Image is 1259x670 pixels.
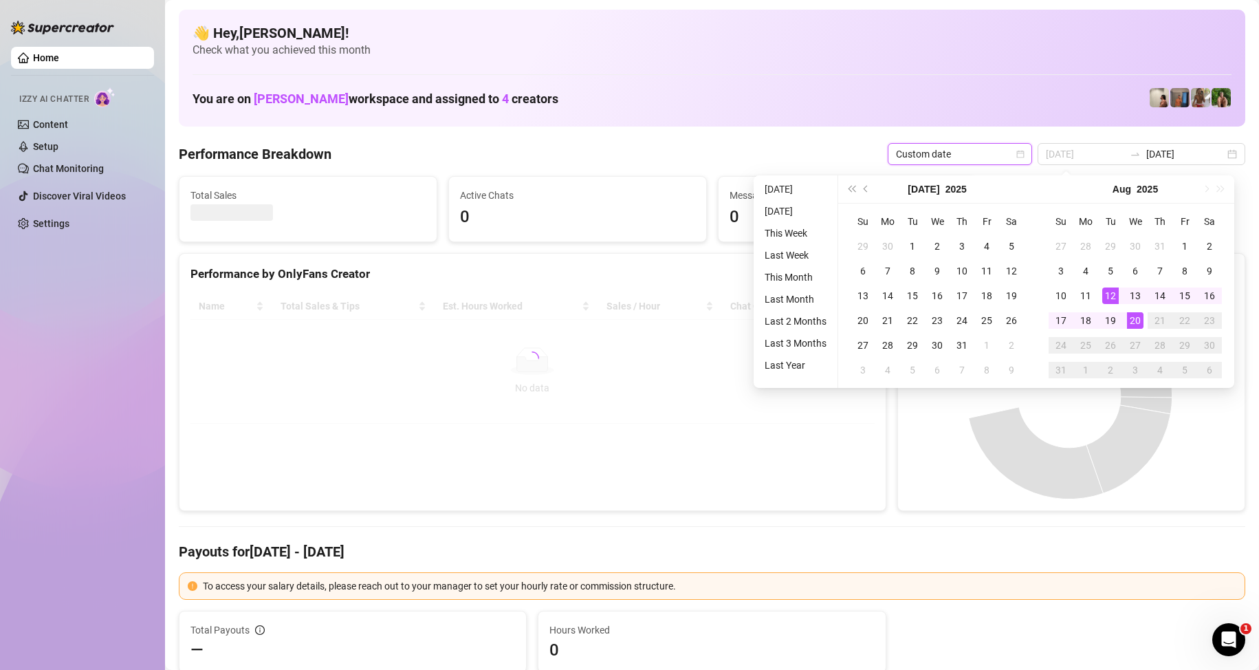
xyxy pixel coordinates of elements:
[950,308,974,333] td: 2025-07-24
[1003,238,1020,255] div: 5
[1127,238,1143,255] div: 30
[875,358,900,382] td: 2025-08-04
[904,263,921,279] div: 8
[1077,288,1094,304] div: 11
[11,21,114,34] img: logo-BBDzfeDw.svg
[188,581,197,591] span: exclamation-circle
[999,234,1024,259] td: 2025-07-05
[1077,238,1094,255] div: 28
[950,358,974,382] td: 2025-08-07
[900,358,925,382] td: 2025-08-05
[879,288,896,304] div: 14
[875,209,900,234] th: Mo
[1102,263,1119,279] div: 5
[896,144,1024,164] span: Custom date
[851,283,875,308] td: 2025-07-13
[759,313,832,329] li: Last 2 Months
[879,263,896,279] div: 7
[1152,362,1168,378] div: 4
[851,234,875,259] td: 2025-06-29
[1098,333,1123,358] td: 2025-08-26
[1152,337,1168,354] div: 28
[925,283,950,308] td: 2025-07-16
[1148,234,1172,259] td: 2025-07-31
[190,623,250,638] span: Total Payouts
[1123,333,1148,358] td: 2025-08-27
[1176,263,1193,279] div: 8
[1148,308,1172,333] td: 2025-08-21
[999,333,1024,358] td: 2025-08-02
[1172,308,1197,333] td: 2025-08-22
[1148,333,1172,358] td: 2025-08-28
[1049,333,1073,358] td: 2025-08-24
[1003,362,1020,378] div: 9
[1077,337,1094,354] div: 25
[33,191,126,202] a: Discover Viral Videos
[974,358,999,382] td: 2025-08-08
[1201,312,1218,329] div: 23
[1102,288,1119,304] div: 12
[925,333,950,358] td: 2025-07-30
[875,308,900,333] td: 2025-07-21
[1127,362,1143,378] div: 3
[950,259,974,283] td: 2025-07-10
[759,247,832,263] li: Last Week
[1049,234,1073,259] td: 2025-07-27
[193,43,1231,58] span: Check what you achieved this month
[193,23,1231,43] h4: 👋 Hey, [PERSON_NAME] !
[1003,337,1020,354] div: 2
[460,188,695,203] span: Active Chats
[999,259,1024,283] td: 2025-07-12
[900,308,925,333] td: 2025-07-22
[929,288,945,304] div: 16
[759,181,832,197] li: [DATE]
[1212,623,1245,656] iframe: Intercom live chat
[1073,358,1098,382] td: 2025-09-01
[1123,259,1148,283] td: 2025-08-06
[925,209,950,234] th: We
[929,337,945,354] div: 30
[179,542,1245,561] h4: Payouts for [DATE] - [DATE]
[1098,234,1123,259] td: 2025-07-29
[875,283,900,308] td: 2025-07-14
[999,283,1024,308] td: 2025-07-19
[759,291,832,307] li: Last Month
[900,259,925,283] td: 2025-07-08
[1049,283,1073,308] td: 2025-08-10
[1130,149,1141,160] span: to
[1148,358,1172,382] td: 2025-09-04
[1170,88,1190,107] img: Wayne
[33,218,69,229] a: Settings
[900,234,925,259] td: 2025-07-01
[1146,147,1225,162] input: End date
[1123,283,1148,308] td: 2025-08-13
[1172,234,1197,259] td: 2025-08-01
[1176,312,1193,329] div: 22
[1197,308,1222,333] td: 2025-08-23
[94,87,116,107] img: AI Chatter
[759,203,832,219] li: [DATE]
[1053,362,1069,378] div: 31
[1172,283,1197,308] td: 2025-08-15
[1148,209,1172,234] th: Th
[1073,283,1098,308] td: 2025-08-11
[502,91,509,106] span: 4
[999,358,1024,382] td: 2025-08-09
[855,288,871,304] div: 13
[1102,362,1119,378] div: 2
[460,204,695,230] span: 0
[875,333,900,358] td: 2025-07-28
[193,91,558,107] h1: You are on workspace and assigned to creators
[1172,209,1197,234] th: Fr
[978,337,995,354] div: 1
[1197,283,1222,308] td: 2025-08-16
[1127,288,1143,304] div: 13
[855,362,871,378] div: 3
[1127,263,1143,279] div: 6
[1049,259,1073,283] td: 2025-08-03
[1176,362,1193,378] div: 5
[1137,175,1158,203] button: Choose a year
[908,175,939,203] button: Choose a month
[1049,358,1073,382] td: 2025-08-31
[978,238,995,255] div: 4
